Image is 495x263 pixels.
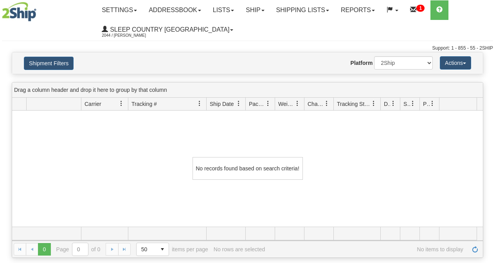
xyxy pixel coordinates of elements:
[102,32,160,39] span: 2044 / [PERSON_NAME]
[131,100,157,108] span: Tracking #
[193,97,206,110] a: Tracking # filter column settings
[38,243,50,256] span: Page 0
[214,246,265,252] div: No rows are selected
[423,100,430,108] span: Pickup Status
[96,0,143,20] a: Settings
[384,100,391,108] span: Delivery Status
[261,97,275,110] a: Packages filter column settings
[210,100,234,108] span: Ship Date
[291,97,304,110] a: Weight filter column settings
[108,26,229,33] span: Sleep Country [GEOGRAPHIC_DATA]
[240,0,270,20] a: Ship
[2,2,36,21] img: logo2044.jpg
[406,97,419,110] a: Shipment Issues filter column settings
[367,97,380,110] a: Tracking Status filter column settings
[387,97,400,110] a: Delivery Status filter column settings
[24,57,74,70] button: Shipment Filters
[335,0,381,20] a: Reports
[403,100,410,108] span: Shipment Issues
[115,97,128,110] a: Carrier filter column settings
[207,0,240,20] a: Lists
[416,5,425,12] sup: 1
[477,91,494,171] iframe: chat widget
[232,97,245,110] a: Ship Date filter column settings
[308,100,324,108] span: Charge
[440,56,471,70] button: Actions
[426,97,439,110] a: Pickup Status filter column settings
[351,59,373,67] label: Platform
[156,243,169,256] span: select
[270,246,463,252] span: No items to display
[337,100,371,108] span: Tracking Status
[85,100,101,108] span: Carrier
[2,45,493,52] div: Support: 1 - 855 - 55 - 2SHIP
[56,243,101,256] span: Page of 0
[404,0,430,20] a: 1
[136,243,208,256] span: items per page
[141,245,151,253] span: 50
[469,243,481,256] a: Refresh
[96,20,239,39] a: Sleep Country [GEOGRAPHIC_DATA] 2044 / [PERSON_NAME]
[249,100,265,108] span: Packages
[143,0,207,20] a: Addressbook
[12,82,483,98] div: grid grouping header
[193,157,303,180] div: No records found based on search criteria!
[278,100,295,108] span: Weight
[270,0,335,20] a: Shipping lists
[320,97,333,110] a: Charge filter column settings
[136,243,169,256] span: Page sizes drop down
